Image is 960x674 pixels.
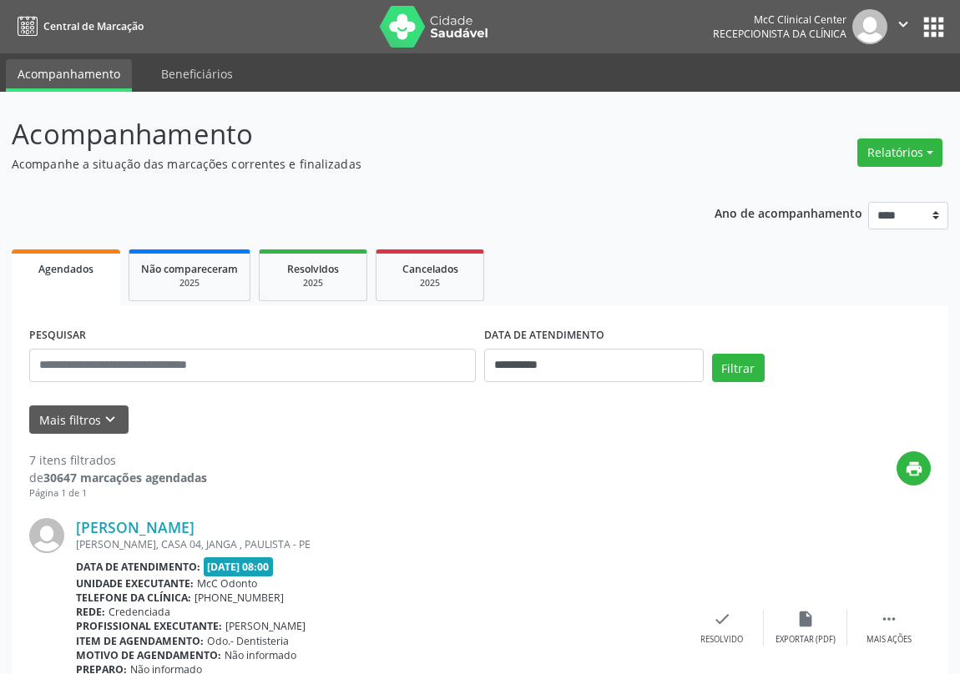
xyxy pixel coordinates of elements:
button: Mais filtroskeyboard_arrow_down [29,405,129,435]
i:  [894,15,912,33]
b: Item de agendamento: [76,634,204,648]
span: [PERSON_NAME] [225,619,306,633]
button: apps [919,13,948,42]
div: 2025 [141,277,238,289]
i: check [713,610,731,628]
div: 2025 [388,277,472,289]
button:  [887,9,919,44]
a: [PERSON_NAME] [76,518,195,536]
b: Unidade executante: [76,576,194,591]
a: Beneficiários [149,59,245,88]
b: Telefone da clínica: [76,591,191,605]
span: Resolvidos [287,262,339,276]
button: Filtrar [712,354,765,382]
span: Odo.- Dentisteria [207,634,289,648]
b: Rede: [76,605,105,619]
span: Credenciada [109,605,170,619]
strong: 30647 marcações agendadas [43,470,207,485]
span: Não compareceram [141,262,238,276]
p: Acompanhe a situação das marcações correntes e finalizadas [12,155,667,173]
div: 7 itens filtrados [29,451,207,469]
div: [PERSON_NAME], CASA 04, JANGA , PAULISTA - PE [76,537,680,551]
span: Cancelados [402,262,458,276]
div: Exportar (PDF) [776,634,836,646]
span: [PHONE_NUMBER] [195,591,284,605]
i:  [880,610,898,628]
a: Central de Marcação [12,13,144,40]
b: Profissional executante: [76,619,222,633]
span: Não informado [225,648,296,662]
label: DATA DE ATENDIMENTO [484,323,604,349]
label: PESQUISAR [29,323,86,349]
img: img [852,9,887,44]
i: print [905,460,923,478]
b: Data de atendimento: [76,560,200,574]
div: Mais ações [867,634,912,646]
div: 2025 [271,277,355,289]
button: Relatórios [857,138,942,167]
span: McC Odonto [197,576,257,591]
span: Agendados [38,262,93,276]
i: insert_drive_file [796,610,815,628]
span: Recepcionista da clínica [713,27,846,41]
span: Central de Marcação [43,19,144,33]
button: print [897,451,931,485]
div: McC Clinical Center [713,13,846,27]
span: [DATE] 08:00 [204,557,274,576]
div: de [29,469,207,486]
div: Página 1 de 1 [29,486,207,500]
p: Acompanhamento [12,113,667,155]
a: Acompanhamento [6,59,132,92]
b: Motivo de agendamento: [76,648,221,662]
i: keyboard_arrow_down [101,410,119,429]
div: Resolvido [700,634,743,646]
p: Ano de acompanhamento [715,202,862,223]
img: img [29,518,64,553]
